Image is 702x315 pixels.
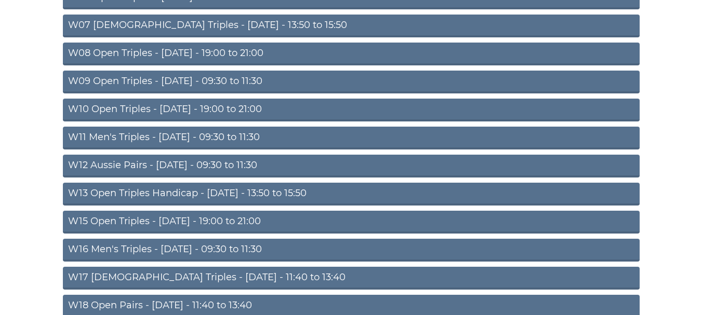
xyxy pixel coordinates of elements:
[63,239,640,262] a: W16 Men's Triples - [DATE] - 09:30 to 11:30
[63,99,640,121] a: W10 Open Triples - [DATE] - 19:00 to 21:00
[63,15,640,37] a: W07 [DEMOGRAPHIC_DATA] Triples - [DATE] - 13:50 to 15:50
[63,183,640,206] a: W13 Open Triples Handicap - [DATE] - 13:50 to 15:50
[63,211,640,234] a: W15 Open Triples - [DATE] - 19:00 to 21:00
[63,155,640,177] a: W12 Aussie Pairs - [DATE] - 09:30 to 11:30
[63,267,640,290] a: W17 [DEMOGRAPHIC_DATA] Triples - [DATE] - 11:40 to 13:40
[63,127,640,149] a: W11 Men's Triples - [DATE] - 09:30 to 11:30
[63,43,640,65] a: W08 Open Triples - [DATE] - 19:00 to 21:00
[63,71,640,93] a: W09 Open Triples - [DATE] - 09:30 to 11:30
